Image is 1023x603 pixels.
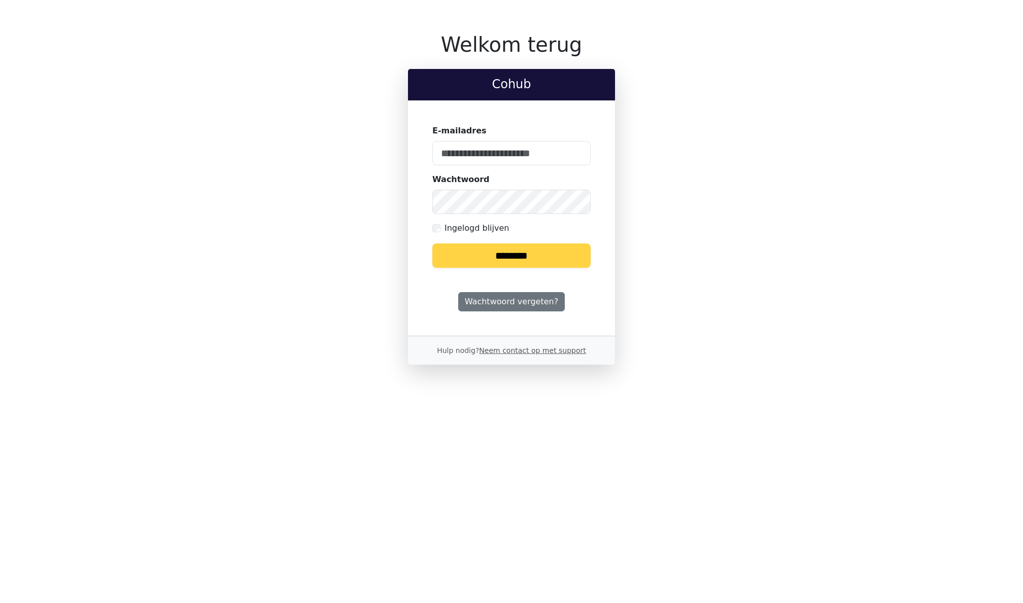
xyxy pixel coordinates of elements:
label: Ingelogd blijven [445,222,509,234]
h2: Cohub [416,77,607,92]
label: Wachtwoord [432,173,490,186]
small: Hulp nodig? [437,346,586,354]
a: Neem contact op met support [479,346,586,354]
a: Wachtwoord vergeten? [458,292,565,311]
label: E-mailadres [432,125,487,137]
h1: Welkom terug [408,32,615,57]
